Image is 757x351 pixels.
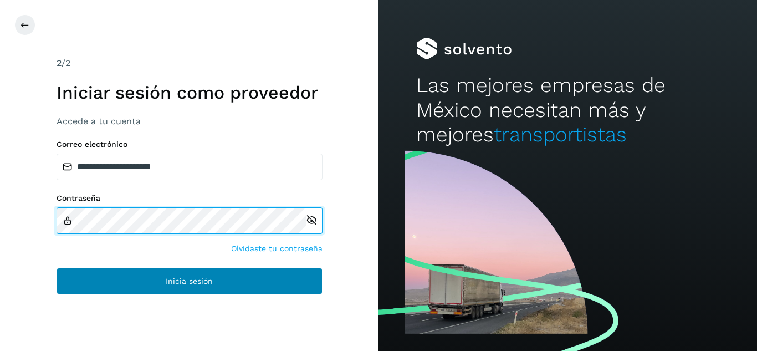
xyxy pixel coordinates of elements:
span: transportistas [494,123,627,146]
h1: Iniciar sesión como proveedor [57,82,323,103]
div: /2 [57,57,323,70]
span: 2 [57,58,62,68]
span: Inicia sesión [166,277,213,285]
h3: Accede a tu cuenta [57,116,323,126]
label: Contraseña [57,194,323,203]
button: Inicia sesión [57,268,323,294]
label: Correo electrónico [57,140,323,149]
a: Olvidaste tu contraseña [231,243,323,255]
h2: Las mejores empresas de México necesitan más y mejores [416,73,719,147]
